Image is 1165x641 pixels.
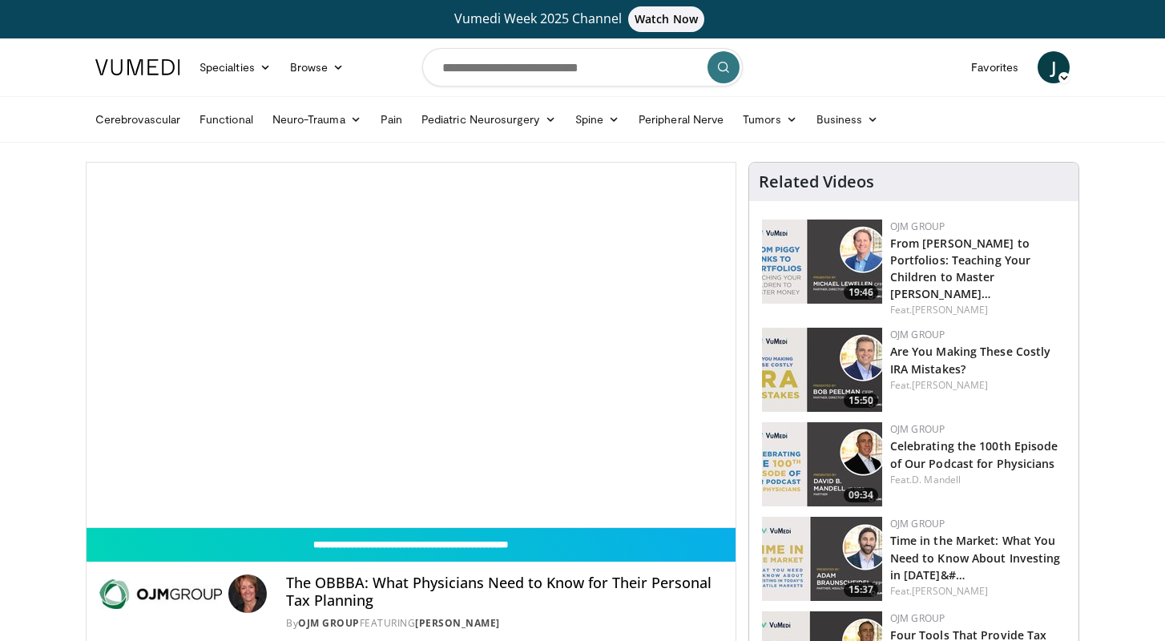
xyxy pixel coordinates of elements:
[890,236,1031,301] a: From [PERSON_NAME] to Portfolios: Teaching Your Children to Master [PERSON_NAME]…
[190,103,263,135] a: Functional
[95,59,180,75] img: VuMedi Logo
[844,488,878,502] span: 09:34
[890,517,945,530] a: OJM Group
[228,574,267,613] img: Avatar
[890,378,1066,393] div: Feat.
[762,220,882,304] img: 282c92bf-9480-4465-9a17-aeac8df0c943.150x105_q85_crop-smart_upscale.jpg
[912,584,988,598] a: [PERSON_NAME]
[733,103,807,135] a: Tumors
[422,48,743,87] input: Search topics, interventions
[759,172,874,191] h4: Related Videos
[762,422,882,506] a: 09:34
[762,517,882,601] a: 15:37
[890,473,1066,487] div: Feat.
[1038,51,1070,83] a: J
[762,328,882,412] a: 15:50
[762,422,882,506] img: 7438bed5-bde3-4519-9543-24a8eadaa1c2.150x105_q85_crop-smart_upscale.jpg
[762,220,882,304] a: 19:46
[286,574,722,609] h4: The OBBBA: What Physicians Need to Know for Their Personal Tax Planning
[99,574,222,613] img: OJM Group
[629,103,733,135] a: Peripheral Nerve
[890,220,945,233] a: OJM Group
[890,328,945,341] a: OJM Group
[961,51,1028,83] a: Favorites
[890,303,1066,317] div: Feat.
[890,422,945,436] a: OJM Group
[912,378,988,392] a: [PERSON_NAME]
[890,344,1051,376] a: Are You Making These Costly IRA Mistakes?
[298,616,360,630] a: OJM Group
[566,103,629,135] a: Spine
[190,51,280,83] a: Specialties
[263,103,371,135] a: Neuro-Trauma
[415,616,500,630] a: [PERSON_NAME]
[86,103,190,135] a: Cerebrovascular
[890,533,1061,582] a: Time in the Market: What You Need to Know About Investing in [DATE]&#…
[762,328,882,412] img: 4b415aee-9520-4d6f-a1e1-8e5e22de4108.150x105_q85_crop-smart_upscale.jpg
[844,583,878,597] span: 15:37
[412,103,566,135] a: Pediatric Neurosurgery
[87,163,736,528] video-js: Video Player
[912,473,961,486] a: D. Mandell
[286,616,722,631] div: By FEATURING
[280,51,354,83] a: Browse
[912,303,988,316] a: [PERSON_NAME]
[98,6,1067,32] a: Vumedi Week 2025 ChannelWatch Now
[844,285,878,300] span: 19:46
[890,438,1058,470] a: Celebrating the 100th Episode of Our Podcast for Physicians
[890,584,1066,599] div: Feat.
[371,103,412,135] a: Pain
[628,6,704,32] span: Watch Now
[890,611,945,625] a: OJM Group
[762,517,882,601] img: cfc453be-3f74-41d3-a301-0743b7c46f05.150x105_q85_crop-smart_upscale.jpg
[844,393,878,408] span: 15:50
[807,103,889,135] a: Business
